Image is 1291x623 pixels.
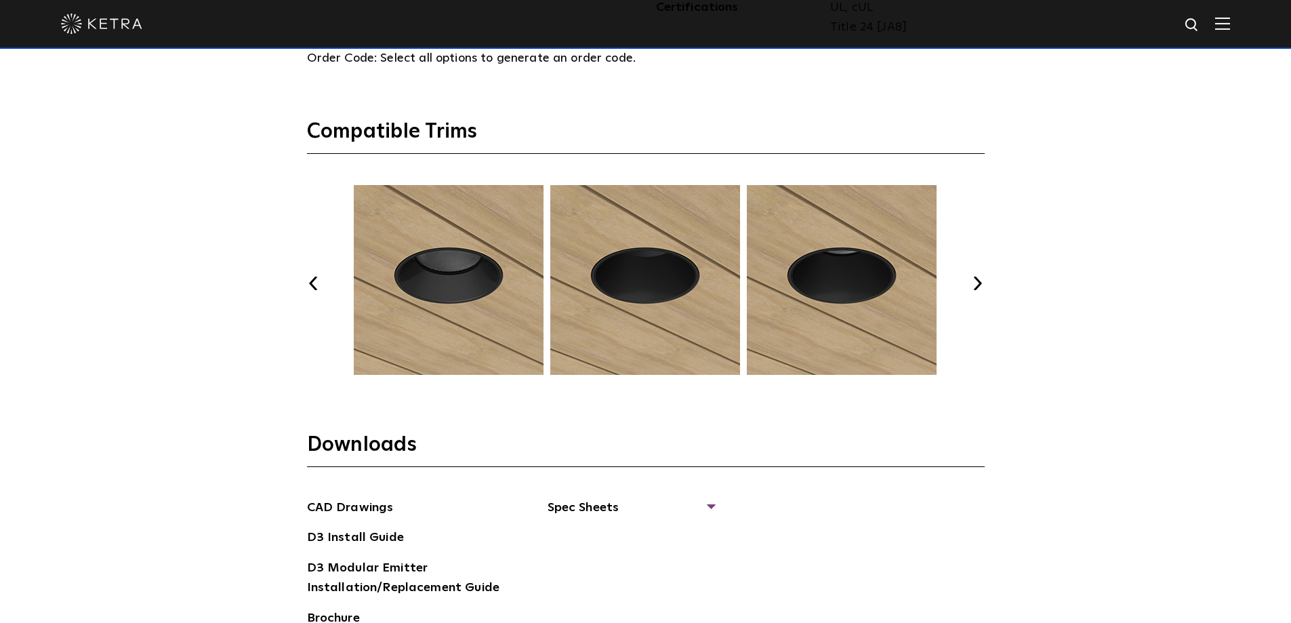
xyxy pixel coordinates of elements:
img: TRM212.jpg [352,185,546,375]
h3: Compatible Trims [307,119,985,154]
img: Hamburger%20Nav.svg [1215,17,1230,30]
span: Select all options to generate an order code. [380,52,636,64]
button: Previous [307,277,321,290]
span: Spec Sheets [548,498,714,528]
img: TRM217.jpg [548,185,742,375]
img: search icon [1184,17,1201,34]
img: ketra-logo-2019-white [61,14,142,34]
a: CAD Drawings [307,498,394,520]
img: TRM222.jpg [745,185,939,375]
button: Next [971,277,985,290]
a: D3 Modular Emitter Installation/Replacement Guide [307,559,510,600]
h3: Downloads [307,432,985,467]
a: D3 Install Guide [307,528,404,550]
span: Order Code: [307,52,377,64]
